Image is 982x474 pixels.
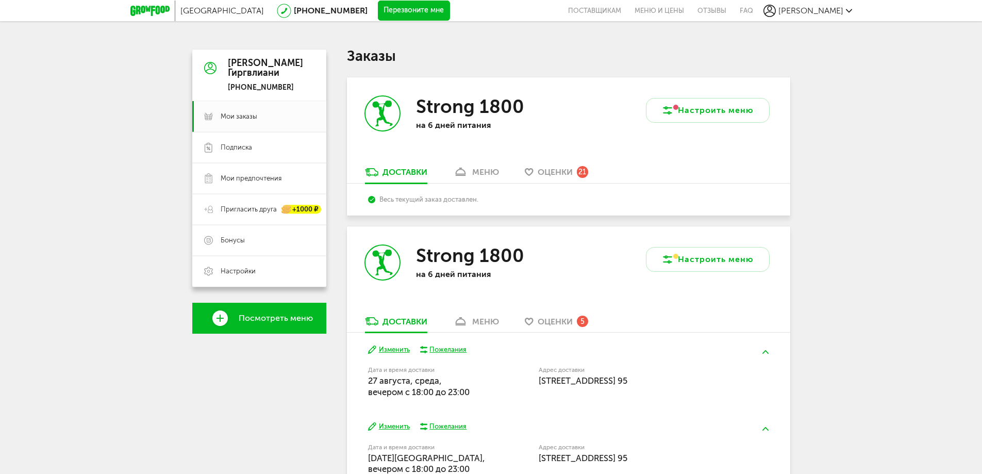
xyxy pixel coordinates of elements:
a: Бонусы [192,225,326,256]
p: на 6 дней питания [416,269,550,279]
span: Мои заказы [221,112,257,121]
div: Доставки [382,167,427,177]
h3: Strong 1800 [416,95,524,118]
span: Оценки [538,317,573,326]
a: Оценки 21 [520,167,593,183]
button: Настроить меню [646,247,770,272]
img: arrow-up-green.5eb5f82.svg [762,350,769,354]
button: Настроить меню [646,98,770,123]
a: Настройки [192,256,326,287]
a: Пригласить друга +1000 ₽ [192,194,326,225]
span: Оценки [538,167,573,177]
div: 5 [577,316,588,327]
span: Пригласить друга [221,205,277,214]
button: Пожелания [420,345,467,354]
div: +1000 ₽ [282,205,321,214]
a: Мои заказы [192,101,326,132]
label: Адрес доставки [539,445,731,450]
span: [STREET_ADDRESS] 95 [539,453,627,463]
label: Дата и время доставки [368,445,486,450]
div: меню [472,317,499,326]
h3: Strong 1800 [416,244,524,267]
a: [PHONE_NUMBER] [294,6,368,15]
span: [DATE][GEOGRAPHIC_DATA], вечером c 18:00 до 23:00 [368,453,485,474]
span: Подписка [221,143,252,152]
span: [GEOGRAPHIC_DATA] [180,6,264,15]
button: Изменить [368,345,410,355]
a: Подписка [192,132,326,163]
label: Адрес доставки [539,367,731,373]
span: Мои предпочтения [221,174,281,183]
a: Мои предпочтения [192,163,326,194]
a: Посмотреть меню [192,303,326,334]
button: Перезвоните мне [378,1,450,21]
h1: Заказы [347,50,790,63]
button: Пожелания [420,422,467,431]
span: Посмотреть меню [239,314,313,323]
span: [STREET_ADDRESS] 95 [539,375,627,386]
span: Настройки [221,267,256,276]
div: Доставки [382,317,427,326]
div: меню [472,167,499,177]
button: Изменить [368,422,410,432]
span: Бонусы [221,236,245,245]
div: 21 [577,166,588,177]
div: Пожелания [429,345,467,354]
a: меню [448,167,504,183]
span: [PERSON_NAME] [778,6,843,15]
div: [PERSON_NAME] Гиргвлиани [228,58,303,79]
div: Весь текущий заказ доставлен. [368,195,769,203]
div: [PHONE_NUMBER] [228,83,303,92]
div: Пожелания [429,422,467,431]
a: Доставки [360,316,432,332]
a: меню [448,316,504,332]
p: на 6 дней питания [416,120,550,130]
span: 27 августа, среда, вечером c 18:00 до 23:00 [368,375,470,397]
a: Доставки [360,167,432,183]
label: Дата и время доставки [368,367,486,373]
img: arrow-up-green.5eb5f82.svg [762,427,769,431]
a: Оценки 5 [520,316,593,332]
